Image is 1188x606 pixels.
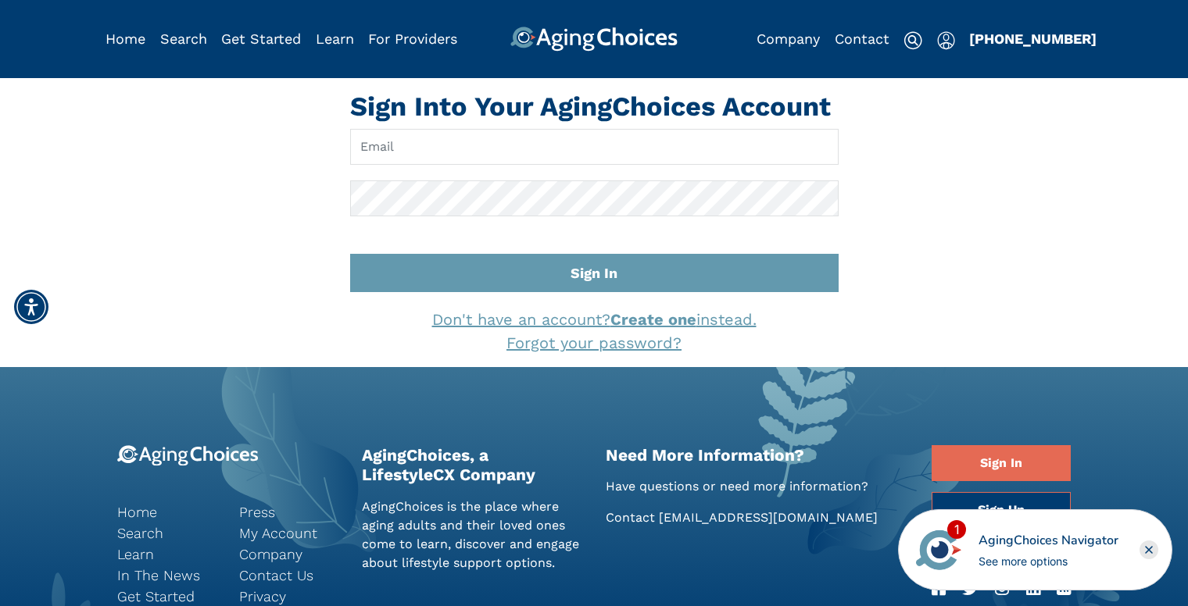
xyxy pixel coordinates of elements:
img: AgingChoices [510,27,678,52]
h2: AgingChoices, a LifestyleCX Company [362,445,583,484]
img: avatar [912,523,965,576]
a: Company [757,30,820,47]
p: Contact [606,508,908,527]
div: See more options [979,553,1118,569]
strong: Create one [610,310,696,329]
a: Search [160,30,207,47]
img: 9-logo.svg [117,445,259,466]
div: Popover trigger [937,27,955,52]
a: Company [239,544,338,565]
h1: Sign Into Your AgingChoices Account [350,91,839,123]
p: Have questions or need more information? [606,477,908,496]
div: AgingChoices Navigator [979,531,1118,550]
h2: Need More Information? [606,445,908,465]
a: Contact Us [239,565,338,586]
a: Search [117,522,216,544]
div: 1 [947,520,966,539]
a: Forgot your password? [506,333,682,352]
a: [EMAIL_ADDRESS][DOMAIN_NAME] [659,510,878,525]
a: Contact [835,30,889,47]
a: Sign In [932,445,1071,481]
img: user-icon.svg [937,31,955,50]
img: search-icon.svg [904,31,922,50]
div: Accessibility Menu [14,290,48,324]
a: Learn [117,544,216,565]
a: Get Started [221,30,301,47]
a: Learn [316,30,354,47]
div: Popover trigger [160,27,207,52]
a: [PHONE_NUMBER] [969,30,1097,47]
input: Email [350,129,839,165]
a: Press [239,501,338,522]
a: Home [106,30,145,47]
a: Don't have an account?Create oneinstead. [432,310,757,329]
a: Sign Up [932,492,1071,528]
a: My Account [239,522,338,544]
a: Home [117,501,216,522]
a: For Providers [368,30,457,47]
input: Password [350,180,839,216]
button: Sign In [350,254,839,292]
p: AgingChoices is the place where aging adults and their loved ones come to learn, discover and eng... [362,497,583,572]
a: In The News [117,565,216,586]
div: Close [1140,540,1158,559]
